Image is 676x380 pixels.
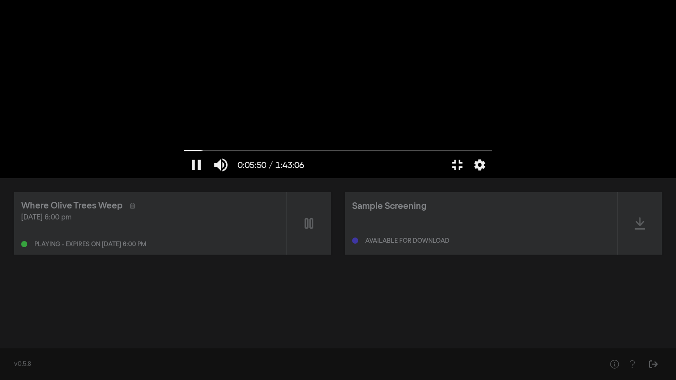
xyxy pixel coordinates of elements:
div: Where Olive Trees Weep [21,199,123,212]
button: Więcej ustawień [470,152,490,178]
button: Wycisz [209,152,233,178]
div: v0.5.8 [14,360,588,369]
button: Zamknij pełny ekran [445,152,470,178]
button: Wstrzymaj [184,152,209,178]
button: Help [623,355,641,373]
div: Sample Screening [352,200,426,213]
div: Available for download [365,238,449,244]
button: Help [606,355,623,373]
div: [DATE] 6:00 pm [21,212,279,223]
div: Playing - expires on [DATE] 6:00 pm [34,241,146,248]
button: 0:05:50 / 1:43:06 [233,152,309,178]
button: Sign Out [644,355,662,373]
